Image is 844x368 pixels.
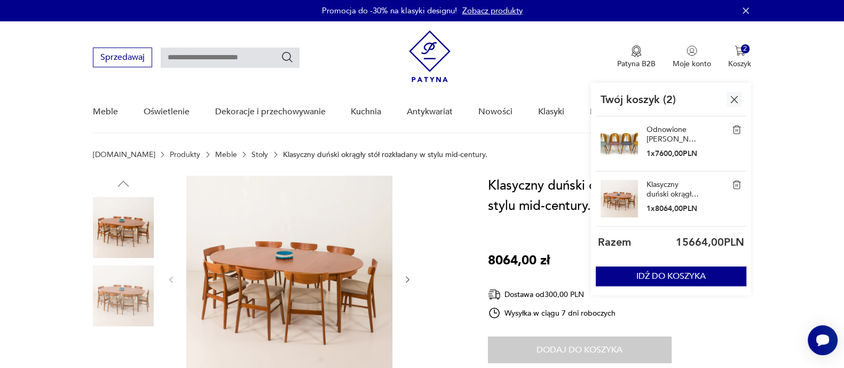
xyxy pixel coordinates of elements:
[281,51,294,64] button: Szukaj
[646,148,700,159] p: 1 x 7600,00 PLN
[462,5,523,16] a: Zobacz produkty
[673,59,711,69] p: Moje konto
[215,91,326,132] a: Dekoracje i przechowywanie
[283,151,487,159] p: Klasyczny duński okrągły stół rozkładany w stylu mid-century.
[617,45,656,69] a: Ikona medaluPatyna B2B
[488,307,616,319] div: Wysyłka w ciągu 7 dni roboczych
[728,45,751,69] button: 2Koszyk
[728,59,751,69] p: Koszyk
[735,45,745,56] img: Ikona koszyka
[673,45,711,69] button: Moje konto
[646,180,700,199] a: Klasyczny duński okrągły stół rozkładany w stylu mid-century.
[409,30,451,82] img: Patyna - sklep z meblami i dekoracjami vintage
[93,197,154,258] img: Zdjęcie produktu Klasyczny duński okrągły stół rozkładany w stylu mid-century.
[488,288,616,301] div: Dostawa od 300,00 PLN
[170,151,200,159] a: Produkty
[93,265,154,326] img: Zdjęcie produktu Klasyczny duński okrągły stół rozkładany w stylu mid-century.
[407,91,453,132] a: Antykwariat
[488,288,501,301] img: Ikona dostawy
[601,92,676,107] p: Twój koszyk ( 2 )
[93,151,155,159] a: [DOMAIN_NAME]
[631,45,642,57] img: Ikona medalu
[144,91,190,132] a: Oświetlenie
[728,93,741,106] img: Ikona krzyżyka
[93,48,152,67] button: Sprzedawaj
[478,91,512,132] a: Nowości
[732,125,742,135] img: Odnowione Krzesła Jadalniane, proj. A. Suman, Czechy, lata 1960
[617,59,656,69] p: Patyna B2B
[488,176,751,216] h1: Klasyczny duński okrągły stół rozkładany w stylu mid-century.
[646,125,700,144] a: Odnowione [PERSON_NAME], proj. [PERSON_NAME], Czechy, lata 1960
[687,45,697,56] img: Ikonka użytkownika
[93,54,152,62] a: Sprzedawaj
[596,267,746,286] button: IDŹ DO KOSZYKA
[741,44,750,53] div: 2
[251,151,268,159] a: Stoły
[322,5,457,16] p: Promocja do -30% na klasyki designu!
[488,250,550,271] p: 8064,00 zł
[596,273,746,281] a: IDŹ DO KOSZYKA
[601,125,638,162] img: Odnowione Krzesła Jadalniane, proj. A. Suman, Czechy, lata 1960
[215,151,237,159] a: Meble
[673,45,711,69] a: Ikonka użytkownikaMoje konto
[589,91,643,132] a: Ikony designu
[646,203,700,214] p: 1 x 8064,00 PLN
[538,91,564,132] a: Klasyki
[732,180,742,190] img: Klasyczny duński okrągły stół rozkładany w stylu mid-century.
[808,325,838,355] iframe: Smartsupp widget button
[617,45,656,69] button: Patyna B2B
[351,91,381,132] a: Kuchnia
[676,235,744,249] p: 15664,00 PLN
[93,91,118,132] a: Meble
[601,180,638,217] img: Klasyczny duński okrągły stół rozkładany w stylu mid-century.
[598,235,631,249] p: Razem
